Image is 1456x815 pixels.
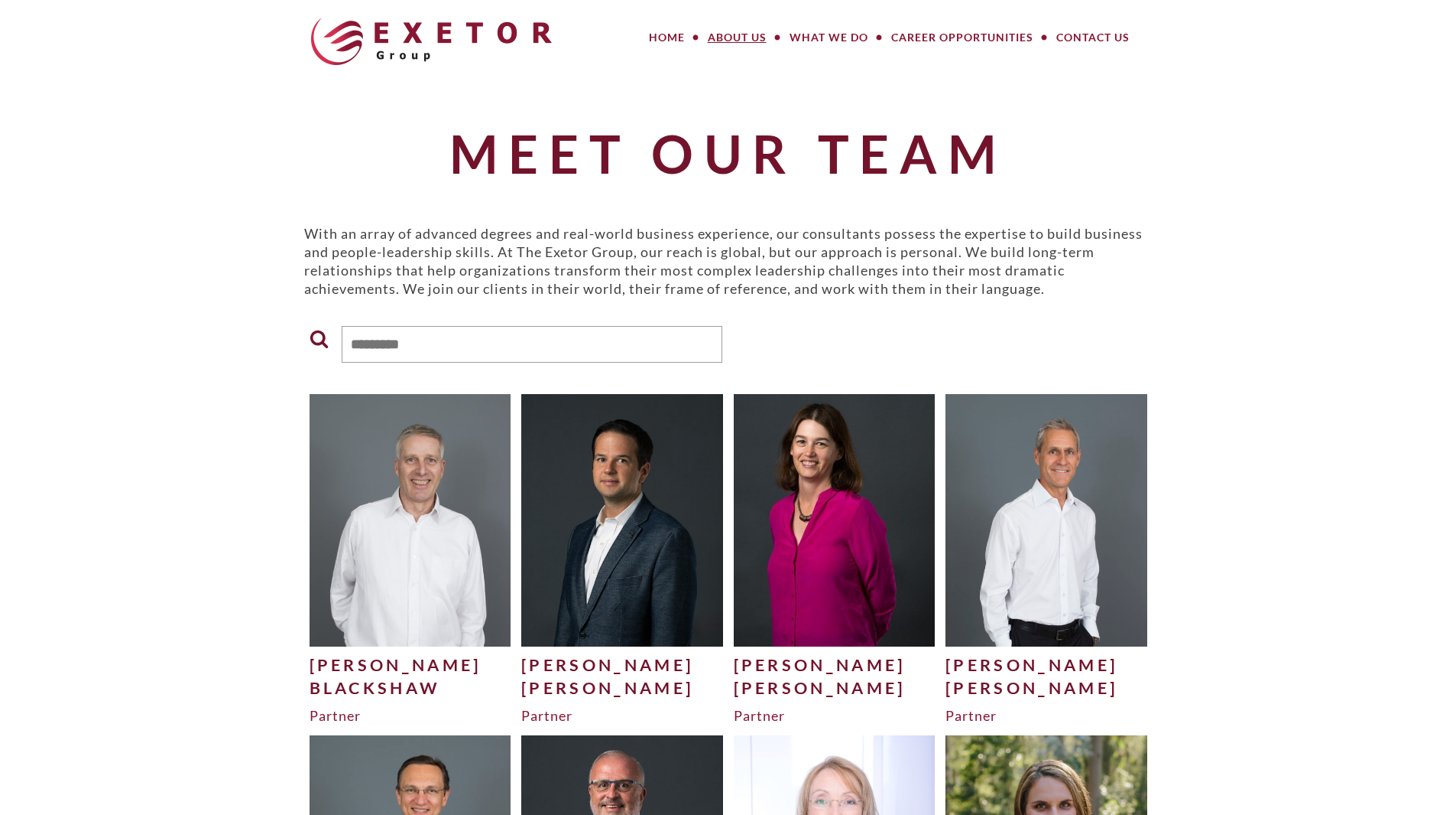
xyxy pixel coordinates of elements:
[880,22,1045,53] a: Career Opportunities
[945,394,1147,725] a: [PERSON_NAME][PERSON_NAME]Partner
[945,654,1147,676] div: [PERSON_NAME]
[310,394,511,725] a: [PERSON_NAME]BlackshawPartner
[304,125,1153,182] h1: Meet Our Team
[521,394,723,725] a: [PERSON_NAME][PERSON_NAME]Partner
[311,18,552,65] img: The Exetor Group
[778,22,880,53] a: What We Do
[734,654,936,676] div: [PERSON_NAME]
[696,22,778,53] a: About Us
[310,676,511,699] div: Blackshaw
[945,394,1147,646] img: Craig-Mitchell-Website-500x625.jpg
[1045,22,1141,53] a: Contact Us
[521,654,723,676] div: [PERSON_NAME]
[310,706,511,725] div: Partner
[637,22,696,53] a: Home
[734,706,936,725] div: Partner
[521,676,723,699] div: [PERSON_NAME]
[734,394,936,646] img: Julie-H-500x625.jpg
[945,676,1147,699] div: [PERSON_NAME]
[304,224,1153,298] p: With an array of advanced degrees and real-world business experience, our consultants possess the...
[310,654,511,676] div: [PERSON_NAME]
[521,394,723,646] img: Philipp-Ebert_edited-1-500x625.jpg
[521,706,723,725] div: Partner
[734,676,936,699] div: [PERSON_NAME]
[310,394,511,646] img: Dave-Blackshaw-for-website2-500x625.jpg
[734,394,936,725] a: [PERSON_NAME][PERSON_NAME]Partner
[945,706,1147,725] div: Partner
